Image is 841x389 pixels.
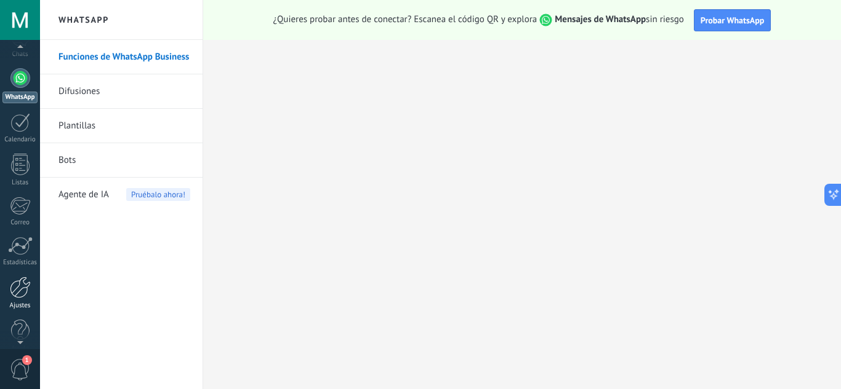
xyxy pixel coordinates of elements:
[58,74,190,109] a: Difusiones
[22,355,32,365] span: 1
[126,188,190,201] span: Pruébalo ahora!
[555,14,646,25] strong: Mensajes de WhatsApp
[2,219,38,227] div: Correo
[58,109,190,143] a: Plantillas
[2,92,38,103] div: WhatsApp
[58,143,190,178] a: Bots
[2,136,38,144] div: Calendario
[58,178,190,212] a: Agente de IAPruébalo ahora!
[2,179,38,187] div: Listas
[58,40,190,74] a: Funciones de WhatsApp Business
[2,302,38,310] div: Ajustes
[58,178,109,212] span: Agente de IA
[2,259,38,267] div: Estadísticas
[273,14,684,26] span: ¿Quieres probar antes de conectar? Escanea el código QR y explora sin riesgo
[40,74,203,109] li: Difusiones
[694,9,771,31] button: Probar WhatsApp
[40,178,203,211] li: Agente de IA
[40,40,203,74] li: Funciones de WhatsApp Business
[40,143,203,178] li: Bots
[701,15,765,26] span: Probar WhatsApp
[40,109,203,143] li: Plantillas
